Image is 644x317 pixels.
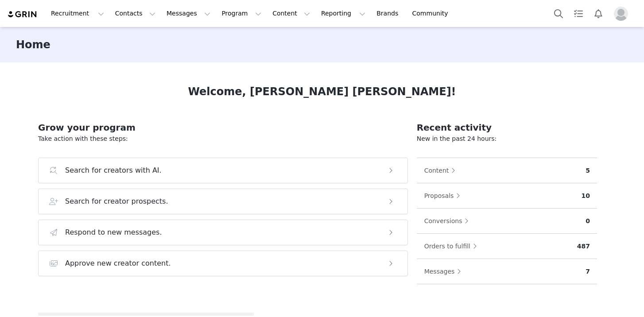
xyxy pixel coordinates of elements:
p: Take action with these steps: [38,134,408,143]
button: Approve new creator content. [38,251,408,276]
button: Conversions [424,214,473,228]
button: Search [549,4,568,23]
img: grin logo [7,10,38,19]
h2: Grow your program [38,121,408,134]
button: Program [216,4,267,23]
img: placeholder-profile.jpg [614,7,628,21]
button: Search for creator prospects. [38,189,408,214]
p: 487 [577,242,590,251]
a: Community [407,4,458,23]
button: Reporting [316,4,371,23]
button: Search for creators with AI. [38,158,408,183]
h3: Approve new creator content. [65,258,171,269]
p: 5 [586,166,590,175]
h2: Recent activity [417,121,597,134]
h3: Home [16,37,50,53]
p: 0 [586,216,590,226]
button: Orders to fulfill [424,239,481,253]
p: 10 [582,191,590,201]
p: 7 [586,267,590,276]
button: Messages [161,4,216,23]
h3: Respond to new messages. [65,227,162,238]
button: Content [267,4,315,23]
button: Content [424,163,460,178]
button: Proposals [424,189,465,203]
h1: Welcome, [PERSON_NAME] [PERSON_NAME]! [188,84,456,100]
h3: Search for creators with AI. [65,165,162,176]
button: Notifications [589,4,608,23]
button: Messages [424,264,466,278]
button: Profile [609,7,637,21]
button: Respond to new messages. [38,220,408,245]
a: Brands [371,4,406,23]
a: Tasks [569,4,588,23]
h3: Search for creator prospects. [65,196,168,207]
p: New in the past 24 hours: [417,134,597,143]
button: Recruitment [46,4,109,23]
button: Contacts [110,4,161,23]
